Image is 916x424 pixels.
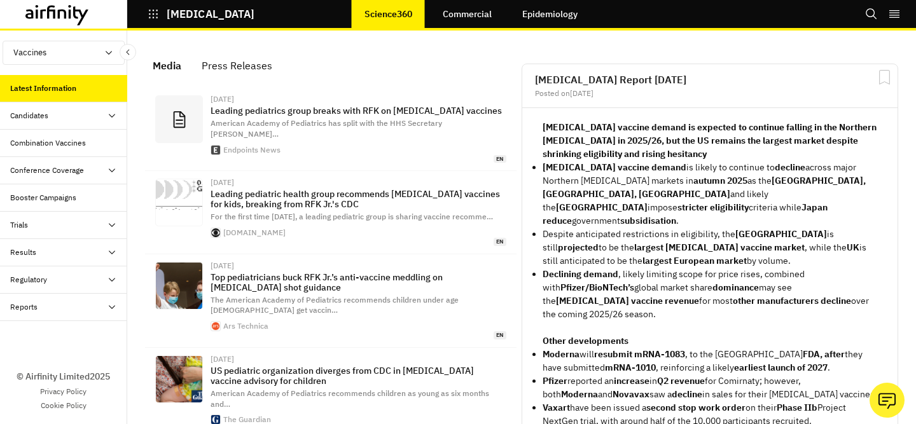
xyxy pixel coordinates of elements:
[543,268,877,321] p: , likely limiting scope for price rises, combined with global market share may see the for most o...
[605,362,656,373] strong: mRNA-1010
[535,90,885,97] div: Posted on [DATE]
[41,400,87,411] a: Cookie Policy
[803,348,845,360] strong: FDA, after
[734,362,828,373] strong: earliest launch of 2027
[10,274,47,285] div: Regulatory
[634,242,805,253] strong: largest [MEDICAL_DATA] vaccine market
[757,295,851,306] strong: manufacturers decline
[223,416,271,423] div: The Guardian
[364,9,412,19] p: Science360
[156,356,202,402] img: 5600.jpg
[543,228,877,268] p: Despite anticipated restrictions in eligibility, the is still to be the , while the is still anti...
[712,282,759,293] strong: dominance
[202,56,272,75] div: Press Releases
[3,41,125,65] button: Vaccines
[211,95,506,103] div: [DATE]
[211,415,220,424] img: apple-touch-icon-512.png
[494,155,506,163] span: en
[620,215,676,226] strong: subsidisation
[156,179,202,226] img: etICpT2ul1QAAAAASUVORK5CYII=
[17,370,110,383] p: © Airfinity Limited 2025
[733,295,755,306] strong: other
[145,254,517,348] a: [DATE]Top pediatricians buck RFK Jr.’s anti-vaccine meddling on [MEDICAL_DATA] shot guidanceThe A...
[211,228,220,237] img: favicon.ico
[543,375,567,386] strong: Pfizer
[211,295,459,315] span: The American Academy of Pediatrics recommends children under age [DEMOGRAPHIC_DATA] get vaccin …
[10,192,76,203] div: Booster Campaigns
[877,69,892,85] svg: Bookmark Report
[543,348,579,360] strong: Moderna
[211,106,506,116] p: Leading pediatrics group breaks with RFK on [MEDICAL_DATA] vaccines
[646,402,746,413] strong: second stop work order
[558,242,599,253] strong: projected
[614,375,649,386] strong: increase
[10,83,76,94] div: Latest Information
[543,348,877,374] p: will , to the [GEOGRAPHIC_DATA] they have submitted , reinforcing a likely .
[677,202,749,213] strong: stricter eligibility
[145,88,517,171] a: [DATE]Leading pediatrics group breaks with RFK on [MEDICAL_DATA] vaccinesAmerican Academy of Pedi...
[211,322,220,331] img: cropped-ars-logo-512_480.png
[211,212,493,221] span: For the first time [DATE], a leading pediatric group is sharing vaccine recomme …
[693,175,747,186] strong: autumn 2025
[543,161,877,228] li: is likely to continue to across major Northern [MEDICAL_DATA] markets in as the and likely the im...
[156,263,202,309] img: GettyImages-1232871329-1152x648.jpeg
[211,179,506,186] div: [DATE]
[153,56,181,75] div: Media
[672,388,702,400] strong: decline
[10,301,38,313] div: Reports
[211,118,442,139] span: American Academy of Pediatrics has split with the HHS Secretary [PERSON_NAME] …
[10,110,48,121] div: Candidates
[556,202,648,213] strong: [GEOGRAPHIC_DATA]
[223,322,268,330] div: Ars Technica
[543,402,570,413] strong: Vaxart
[560,282,634,293] strong: Pfizer/BioNTech’s
[211,355,506,363] div: [DATE]
[847,242,859,253] strong: UK
[10,219,28,231] div: Trials
[543,161,686,173] strong: [MEDICAL_DATA] vaccine demand
[657,375,705,386] strong: Q2 revenue
[543,335,628,346] strong: Other developments
[211,146,220,154] img: apple-touch-icon.png
[870,383,905,418] button: Ask our analysts
[494,331,506,339] span: en
[865,3,878,25] button: Search
[211,272,506,292] p: Top pediatricians buck RFK Jr.’s anti-vaccine meddling on [MEDICAL_DATA] shot guidance
[167,8,254,20] p: [MEDICAL_DATA]
[594,348,685,360] strong: resubmit mRNA-1083
[735,228,827,240] strong: [GEOGRAPHIC_DATA]
[211,388,489,409] span: American Academy of Pediatrics recommends children as young as six months and …
[10,137,86,149] div: Combination Vaccines
[148,3,254,25] button: [MEDICAL_DATA]
[543,268,618,280] strong: Declining demand
[10,247,36,258] div: Results
[211,262,506,270] div: [DATE]
[223,146,281,154] div: Endpoints News
[561,388,598,400] strong: Moderna
[775,161,805,173] strong: decline
[494,238,506,246] span: en
[556,295,699,306] strong: [MEDICAL_DATA] vaccine revenue
[543,121,877,160] strong: [MEDICAL_DATA] vaccine demand is expected to continue falling in the Northern [MEDICAL_DATA] in 2...
[211,366,506,386] p: US pediatric organization diverges from CDC in [MEDICAL_DATA] vaccine advisory for children
[535,74,885,85] h2: [MEDICAL_DATA] Report [DATE]
[543,374,877,401] p: reported an in for Comirnaty; however, both and saw a in sales for their [MEDICAL_DATA] vaccines.
[120,44,136,60] button: Close Sidebar
[642,255,747,266] strong: largest European market
[10,165,84,176] div: Conference Coverage
[613,388,649,400] strong: Novavax
[211,189,506,209] p: Leading pediatric health group recommends [MEDICAL_DATA] vaccines for kids, breaking from RFK Jr....
[777,402,817,413] strong: Phase IIb
[40,386,87,397] a: Privacy Policy
[145,171,517,254] a: [DATE]Leading pediatric health group recommends [MEDICAL_DATA] vaccines for kids, breaking from R...
[223,229,286,236] div: [DOMAIN_NAME]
